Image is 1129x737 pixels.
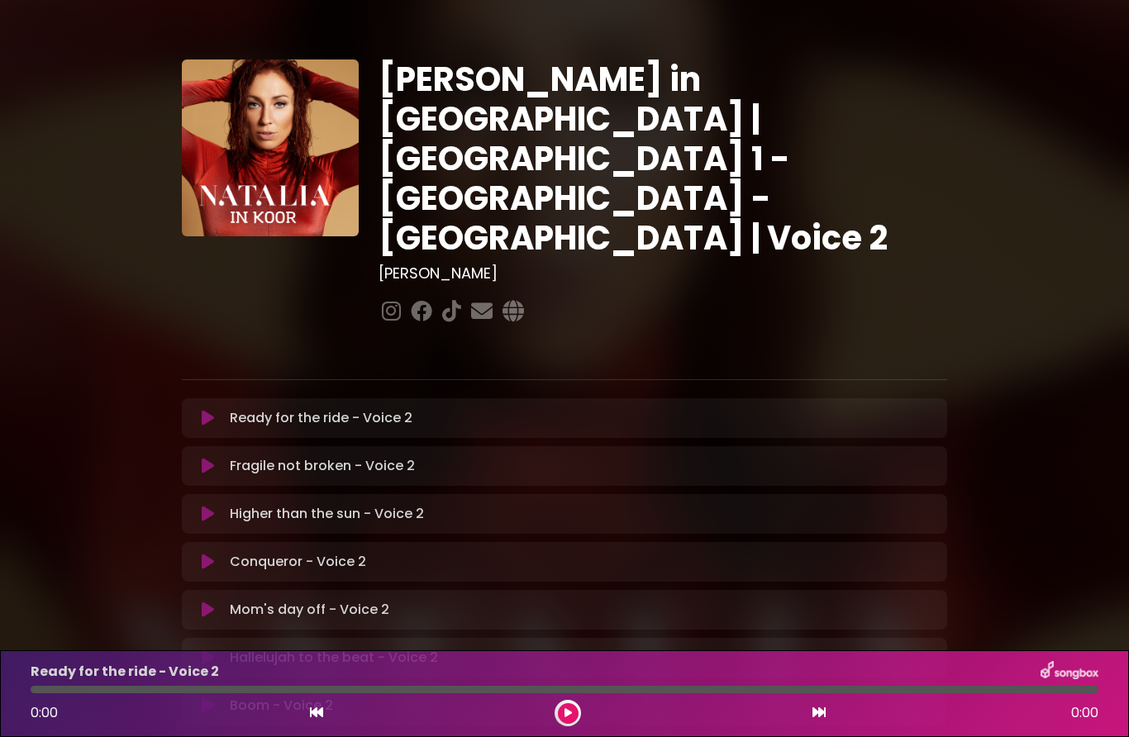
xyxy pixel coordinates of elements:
h3: [PERSON_NAME] [379,264,948,283]
span: 0:00 [31,703,58,722]
p: Conqueror - Voice 2 [230,552,366,572]
p: Hallelujah to the beat - Voice 2 [230,648,438,668]
img: songbox-logo-white.png [1041,661,1098,682]
h1: [PERSON_NAME] in [GEOGRAPHIC_DATA] | [GEOGRAPHIC_DATA] 1 - [GEOGRAPHIC_DATA] - [GEOGRAPHIC_DATA] ... [379,59,948,258]
p: Ready for the ride - Voice 2 [31,662,219,682]
span: 0:00 [1071,703,1098,723]
p: Mom's day off - Voice 2 [230,600,389,620]
img: YTVS25JmS9CLUqXqkEhs [182,59,359,236]
p: Ready for the ride - Voice 2 [230,408,412,428]
p: Higher than the sun - Voice 2 [230,504,424,524]
p: Fragile not broken - Voice 2 [230,456,415,476]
